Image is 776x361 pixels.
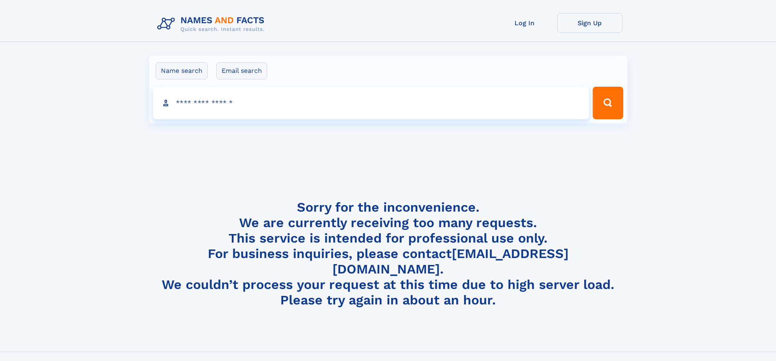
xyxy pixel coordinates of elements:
[332,246,569,277] a: [EMAIL_ADDRESS][DOMAIN_NAME]
[593,87,623,119] button: Search Button
[492,13,557,33] a: Log In
[557,13,622,33] a: Sign Up
[154,13,271,35] img: Logo Names and Facts
[216,62,267,79] label: Email search
[154,199,622,308] h4: Sorry for the inconvenience. We are currently receiving too many requests. This service is intend...
[156,62,208,79] label: Name search
[153,87,589,119] input: search input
